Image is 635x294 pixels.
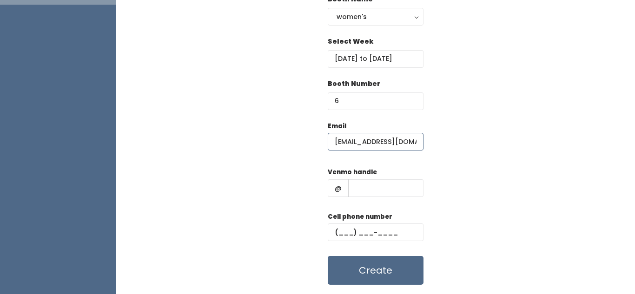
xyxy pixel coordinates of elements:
[328,212,392,222] label: Cell phone number
[328,256,423,285] button: Create
[328,133,423,150] input: @ .
[337,12,415,22] div: women's
[328,179,349,197] span: @
[328,79,380,89] label: Booth Number
[328,8,423,26] button: women's
[328,168,377,177] label: Venmo handle
[328,50,423,68] input: Select week
[328,92,423,110] input: Booth Number
[328,37,373,46] label: Select Week
[328,223,423,241] input: (___) ___-____
[328,122,346,131] label: Email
